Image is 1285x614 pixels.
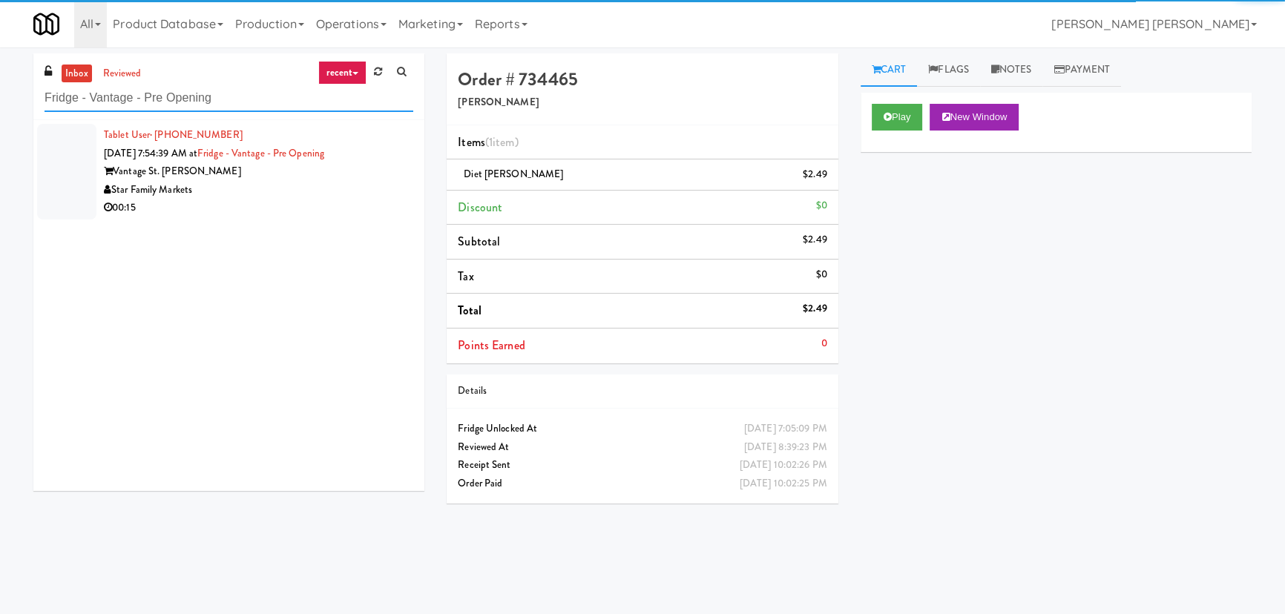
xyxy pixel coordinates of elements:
div: $0 [815,197,826,215]
span: Total [458,302,482,319]
ng-pluralize: item [493,133,514,151]
a: Notes [980,53,1043,87]
a: Fridge - Vantage - Pre Opening [197,146,324,160]
span: Diet [PERSON_NAME] [464,167,563,181]
h5: [PERSON_NAME] [458,97,826,108]
span: Tax [458,268,473,285]
a: Cart [861,53,918,87]
span: Subtotal [458,233,500,250]
a: reviewed [99,65,145,83]
div: Fridge Unlocked At [458,420,826,438]
button: Play [872,104,923,131]
button: New Window [930,104,1019,131]
span: [DATE] 7:54:39 AM at [104,146,197,160]
div: Details [458,382,826,400]
a: inbox [62,65,92,83]
a: Flags [917,53,980,87]
span: · [PHONE_NUMBER] [150,128,243,142]
div: Star Family Markets [104,181,413,199]
a: Tablet User· [PHONE_NUMBER] [104,128,243,142]
div: [DATE] 7:05:09 PM [744,420,827,438]
a: recent [318,61,367,85]
div: [DATE] 8:39:23 PM [744,438,827,457]
div: [DATE] 10:02:26 PM [740,456,827,475]
span: Items [458,133,518,151]
div: Order Paid [458,475,826,493]
div: $0 [815,265,826,284]
div: Receipt Sent [458,456,826,475]
div: [DATE] 10:02:25 PM [740,475,827,493]
div: Vantage St. [PERSON_NAME] [104,162,413,181]
h4: Order # 734465 [458,70,826,89]
div: Reviewed At [458,438,826,457]
div: 0 [821,334,827,353]
input: Search vision orders [45,85,413,112]
li: Tablet User· [PHONE_NUMBER][DATE] 7:54:39 AM atFridge - Vantage - Pre OpeningVantage St. [PERSON_... [33,120,424,223]
div: $2.49 [803,165,827,184]
span: (1 ) [485,133,519,151]
span: Discount [458,199,502,216]
a: Payment [1042,53,1121,87]
div: 00:15 [104,199,413,217]
span: Points Earned [458,337,525,354]
div: $2.49 [803,231,827,249]
div: $2.49 [803,300,827,318]
img: Micromart [33,11,59,37]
